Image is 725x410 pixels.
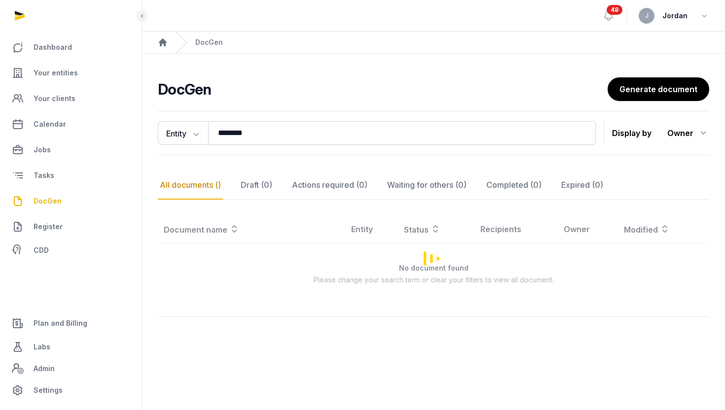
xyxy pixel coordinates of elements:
div: Actions required (0) [290,171,369,200]
a: Plan and Billing [8,311,134,335]
span: Plan and Billing [34,317,87,329]
div: Completed (0) [484,171,544,200]
div: Loading [158,215,709,301]
div: Expired (0) [559,171,605,200]
span: Jordan [662,10,688,22]
a: Jobs [8,138,134,162]
span: Your clients [34,93,75,104]
span: Calendar [34,118,66,130]
a: Admin [8,359,134,378]
span: Admin [34,363,55,375]
a: DocGen [8,189,134,213]
div: All documents () [158,171,223,200]
span: Labs [34,341,50,353]
span: Your entities [34,67,78,79]
a: Calendar [8,112,134,136]
a: Tasks [8,164,134,187]
a: Dashboard [8,35,134,59]
a: Register [8,215,134,239]
h2: DocGen [158,80,608,98]
nav: Breadcrumb [142,32,725,54]
div: DocGen [195,37,223,47]
span: Register [34,221,63,233]
span: DocGen [34,195,62,207]
nav: Tabs [158,171,709,200]
div: Draft (0) [239,171,274,200]
div: Owner [667,125,709,141]
div: Waiting for others (0) [385,171,469,200]
a: Labs [8,335,134,359]
button: Entity [158,121,208,145]
span: J [645,13,649,19]
button: J [639,8,654,24]
span: CDD [34,244,49,256]
span: 48 [607,5,622,15]
a: CDD [8,240,134,260]
span: Tasks [34,170,54,181]
span: Jobs [34,144,51,156]
a: Your clients [8,87,134,110]
a: Generate document [608,77,709,101]
a: Your entities [8,61,134,85]
span: Dashboard [34,41,72,53]
span: Settings [34,384,63,396]
p: Display by [612,125,652,141]
a: Settings [8,378,134,402]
